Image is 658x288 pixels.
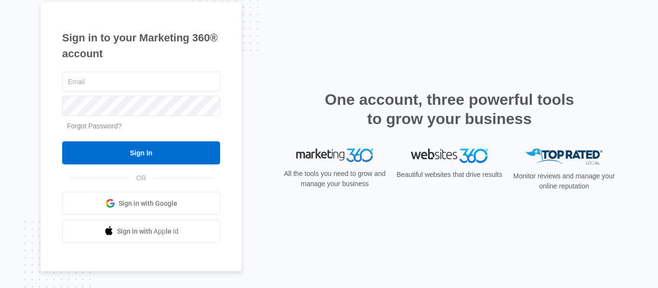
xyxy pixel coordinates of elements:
input: Email [62,72,220,92]
span: Sign in with Apple Id [117,226,179,237]
p: All the tools you need to grow and manage your business [281,169,389,189]
a: Sign in with Apple Id [62,220,220,243]
h1: Sign in to your Marketing 360® account [62,30,220,62]
h2: One account, three powerful tools to grow your business [322,90,577,128]
span: Sign in with Google [118,199,177,209]
a: Forgot Password? [67,122,122,130]
img: Websites 360 [411,149,488,163]
p: Monitor reviews and manage your online reputation [510,171,618,191]
img: Top Rated Local [526,149,603,164]
input: Sign In [62,141,220,164]
img: Marketing 360 [296,149,373,162]
a: Sign in with Google [62,192,220,215]
span: OR [130,173,153,183]
p: Beautiful websites that drive results [395,170,503,180]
